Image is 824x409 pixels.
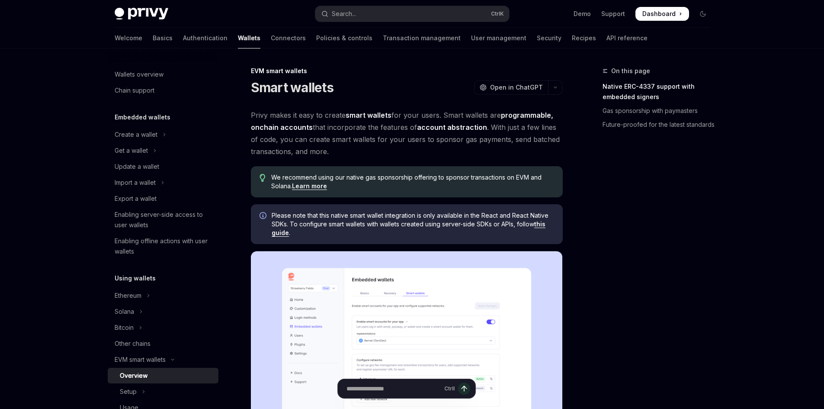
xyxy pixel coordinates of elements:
div: Ethereum [115,290,141,301]
button: Send message [458,383,470,395]
a: Wallets [238,28,260,48]
a: Basics [153,28,173,48]
a: Transaction management [383,28,461,48]
button: Toggle Create a wallet section [108,127,218,142]
svg: Info [260,212,268,221]
div: Enabling server-side access to user wallets [115,209,213,230]
input: Ask a question... [346,379,441,398]
a: Export a wallet [108,191,218,206]
a: Connectors [271,28,306,48]
span: Open in ChatGPT [490,83,543,92]
a: Demo [574,10,591,18]
button: Toggle dark mode [696,7,710,21]
a: Security [537,28,561,48]
a: Recipes [572,28,596,48]
div: Export a wallet [115,193,157,204]
svg: Tip [260,174,266,182]
button: Toggle Get a wallet section [108,143,218,158]
a: Chain support [108,83,218,98]
a: Support [601,10,625,18]
div: Bitcoin [115,322,134,333]
img: dark logo [115,8,168,20]
a: Enabling server-side access to user wallets [108,207,218,233]
a: Authentication [183,28,228,48]
a: Overview [108,368,218,383]
span: Privy makes it easy to create for your users. Smart wallets are that incorporate the features of ... [251,109,563,158]
a: Learn more [292,182,327,190]
strong: smart wallets [346,111,391,119]
div: Other chains [115,338,151,349]
button: Open in ChatGPT [474,80,548,95]
div: Search... [332,9,356,19]
a: Update a wallet [108,159,218,174]
span: On this page [611,66,650,76]
h1: Smart wallets [251,80,333,95]
a: Future-proofed for the latest standards [603,118,717,132]
a: Dashboard [635,7,689,21]
a: Policies & controls [316,28,372,48]
span: Ctrl K [491,10,504,17]
div: Get a wallet [115,145,148,156]
div: Solana [115,306,134,317]
a: Enabling offline actions with user wallets [108,233,218,259]
span: Dashboard [642,10,676,18]
a: User management [471,28,526,48]
div: Chain support [115,85,154,96]
a: account abstraction [417,123,487,132]
div: EVM smart wallets [115,354,166,365]
span: Please note that this native smart wallet integration is only available in the React and React Na... [272,211,554,237]
div: Import a wallet [115,177,156,188]
a: API reference [606,28,648,48]
h5: Using wallets [115,273,156,283]
div: Setup [120,386,137,397]
div: Update a wallet [115,161,159,172]
button: Toggle EVM smart wallets section [108,352,218,367]
div: Create a wallet [115,129,157,140]
button: Toggle Import a wallet section [108,175,218,190]
button: Toggle Ethereum section [108,288,218,303]
div: Enabling offline actions with user wallets [115,236,213,257]
h5: Embedded wallets [115,112,170,122]
a: Welcome [115,28,142,48]
button: Open search [315,6,509,22]
span: We recommend using our native gas sponsorship offering to sponsor transactions on EVM and Solana. [271,173,554,190]
a: Native ERC-4337 support with embedded signers [603,80,717,104]
button: Toggle Solana section [108,304,218,319]
a: Other chains [108,336,218,351]
div: EVM smart wallets [251,67,563,75]
a: Gas sponsorship with paymasters [603,104,717,118]
button: Toggle Setup section [108,384,218,399]
div: Overview [120,370,147,381]
div: Wallets overview [115,69,164,80]
button: Toggle Bitcoin section [108,320,218,335]
a: Wallets overview [108,67,218,82]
